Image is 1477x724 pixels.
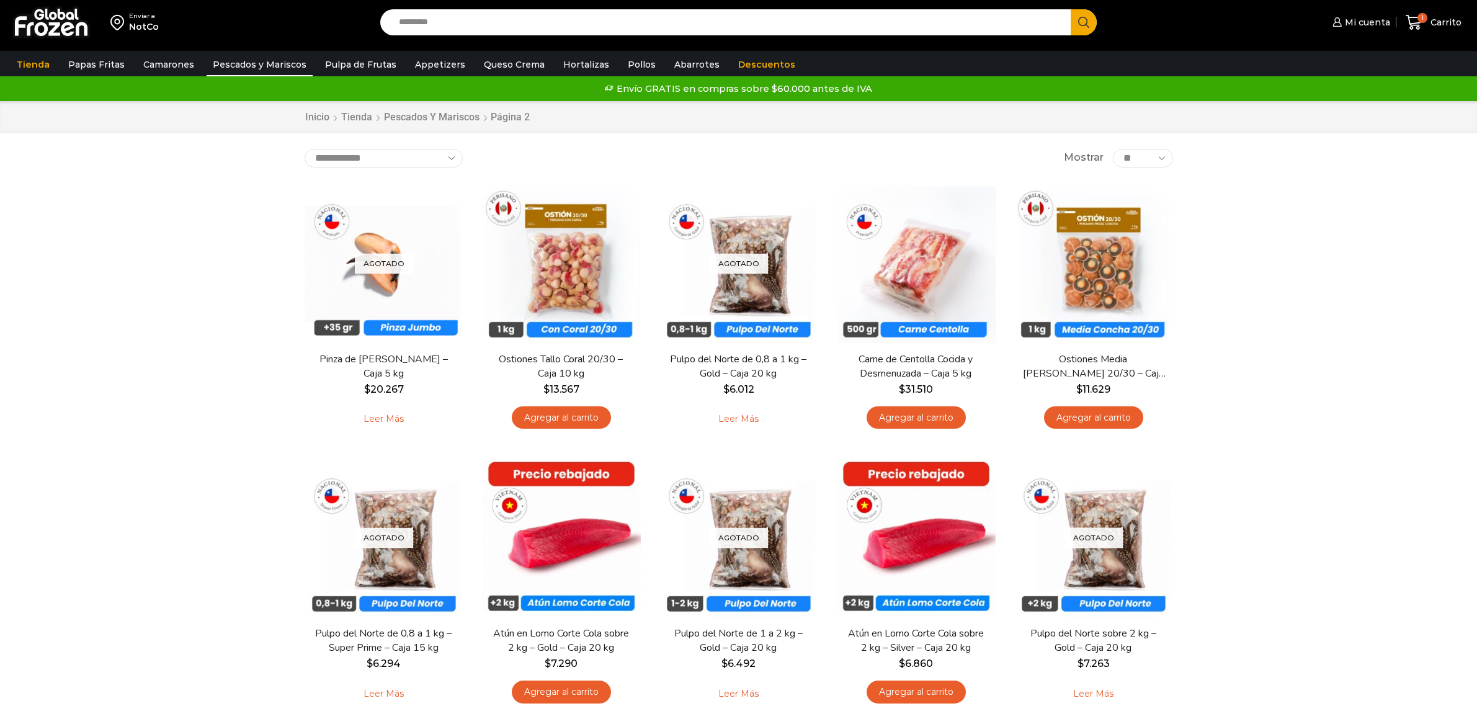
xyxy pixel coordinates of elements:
a: Agregar al carrito: “Atún en Lomo Corte Cola sobre 2 kg - Gold – Caja 20 kg” [512,681,611,704]
bdi: 6.492 [721,658,756,669]
p: Agotado [1064,527,1123,548]
a: Appetizers [409,53,471,76]
a: Pulpa de Frutas [319,53,403,76]
a: Abarrotes [668,53,726,76]
a: 1 Carrito [1403,8,1465,37]
bdi: 6.860 [899,658,933,669]
a: Mi cuenta [1329,10,1390,35]
a: Camarones [137,53,200,76]
a: Hortalizas [557,53,615,76]
a: Ostiones Tallo Coral 20/30 – Caja 10 kg [489,352,632,381]
span: Mostrar [1064,151,1104,165]
span: $ [1078,658,1084,669]
a: Pulpo del Norte sobre 2 kg – Gold – Caja 20 kg [1022,627,1164,655]
a: Carne de Centolla Cocida y Desmenuzada – Caja 5 kg [844,352,987,381]
p: Agotado [355,527,413,548]
a: Atún en Lomo Corte Cola sobre 2 kg – Gold – Caja 20 kg [489,627,632,655]
span: Carrito [1427,16,1461,29]
bdi: 6.012 [723,383,754,395]
a: Ostiones Media [PERSON_NAME] 20/30 – Caja 10 kg [1022,352,1164,381]
span: $ [721,658,728,669]
a: Descuentos [732,53,801,76]
a: Pulpo del Norte de 0,8 a 1 kg – Super Prime – Caja 15 kg [312,627,455,655]
a: Leé más sobre “Pulpo del Norte de 0,8 a 1 kg - Super Prime - Caja 15 kg” [344,681,423,707]
bdi: 13.567 [543,383,579,395]
a: Pescados y Mariscos [383,110,480,125]
div: NotCo [129,20,159,33]
span: $ [543,383,550,395]
nav: Breadcrumb [305,110,532,125]
bdi: 7.263 [1078,658,1110,669]
p: Agotado [710,527,768,548]
span: $ [1076,383,1082,395]
span: $ [723,383,730,395]
bdi: 7.290 [545,658,578,669]
a: Pollos [622,53,662,76]
div: Enviar a [129,12,159,20]
span: Mi cuenta [1342,16,1390,29]
span: $ [545,658,551,669]
span: $ [899,383,905,395]
a: Tienda [11,53,56,76]
button: Search button [1071,9,1097,35]
span: 1 [1417,13,1427,23]
select: Pedido de la tienda [305,149,463,168]
a: Queso Crema [478,53,551,76]
p: Agotado [355,253,413,274]
a: Agregar al carrito: “Carne de Centolla Cocida y Desmenuzada - Caja 5 kg” [867,406,966,429]
bdi: 11.629 [1076,383,1110,395]
span: $ [367,658,373,669]
a: Pinza de [PERSON_NAME] – Caja 5 kg [312,352,455,381]
a: Pulpo del Norte de 1 a 2 kg – Gold – Caja 20 kg [667,627,810,655]
a: Leé más sobre “Pulpo del Norte de 1 a 2 kg - Gold - Caja 20 kg” [699,681,778,707]
a: Tienda [341,110,373,125]
bdi: 20.267 [364,383,404,395]
a: Papas Fritas [62,53,131,76]
span: $ [899,658,905,669]
a: Agregar al carrito: “Ostiones Tallo Coral 20/30 - Caja 10 kg” [512,406,611,429]
a: Leé más sobre “Pulpo del Norte de 0,8 a 1 kg - Gold - Caja 20 kg” [699,406,778,432]
a: Agregar al carrito: “Atún en Lomo Corte Cola sobre 2 kg - Silver - Caja 20 kg” [867,681,966,704]
bdi: 6.294 [367,658,401,669]
a: Pulpo del Norte de 0,8 a 1 kg – Gold – Caja 20 kg [667,352,810,381]
a: Leé más sobre “Pinza de Jaiba Jumbo - Caja 5 kg” [344,406,423,432]
a: Atún en Lomo Corte Cola sobre 2 kg – Silver – Caja 20 kg [844,627,987,655]
span: $ [364,383,370,395]
a: Pescados y Mariscos [207,53,313,76]
img: address-field-icon.svg [110,12,129,33]
a: Inicio [305,110,330,125]
bdi: 31.510 [899,383,933,395]
p: Agotado [710,253,768,274]
a: Agregar al carrito: “Ostiones Media Concha Peruano 20/30 - Caja 10 kg” [1044,406,1143,429]
a: Leé más sobre “Pulpo del Norte sobre 2 kg - Gold - Caja 20 kg” [1054,681,1133,707]
span: Página 2 [491,111,530,123]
